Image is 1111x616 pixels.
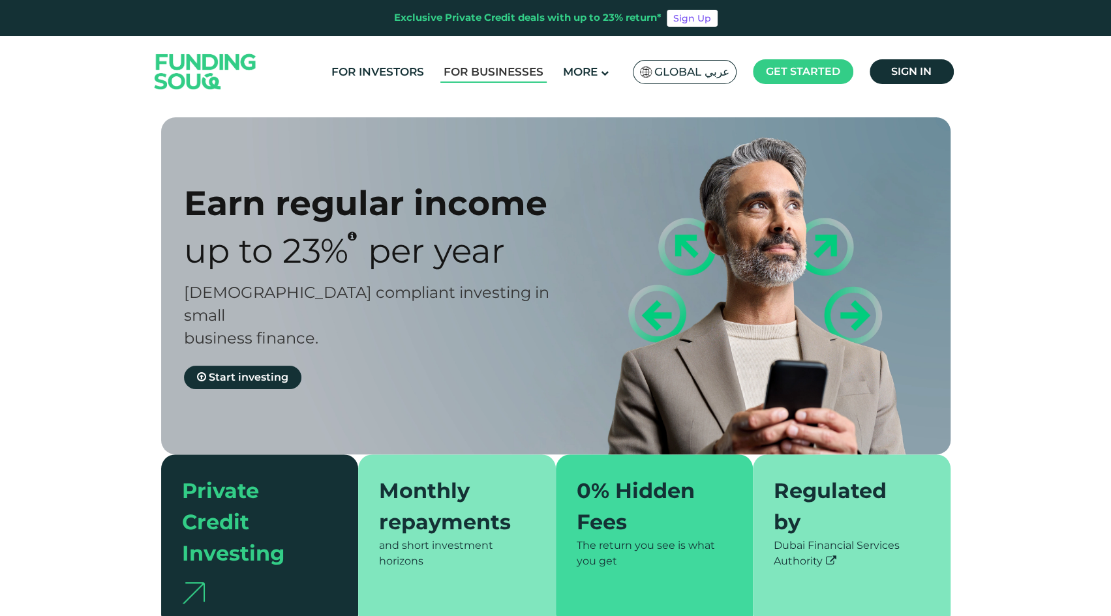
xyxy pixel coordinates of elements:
[328,61,427,83] a: For Investors
[348,231,357,241] i: 23% IRR (expected) ~ 15% Net yield (expected)
[440,61,547,83] a: For Businesses
[667,10,718,27] a: Sign Up
[774,475,914,538] div: Regulated by
[774,538,930,569] div: Dubai Financial Services Authority
[142,38,269,104] img: Logo
[184,283,549,347] span: [DEMOGRAPHIC_DATA] compliant investing in small business finance.
[563,65,598,78] span: More
[870,59,954,84] a: Sign in
[182,582,205,604] img: arrow
[184,230,348,271] span: Up to 23%
[766,65,840,78] span: Get started
[368,230,505,271] span: Per Year
[379,538,535,569] div: and short investment horizons
[640,66,652,78] img: SA Flag
[209,371,288,383] span: Start investing
[182,475,322,569] div: Private Credit Investing
[184,183,579,224] div: Earn regular income
[379,475,519,538] div: Monthly repayments
[577,475,717,538] div: 0% Hidden Fees
[654,65,729,80] span: Global عربي
[184,366,301,389] a: Start investing
[577,538,733,569] div: The return you see is what you get
[891,65,932,78] span: Sign in
[394,10,662,25] div: Exclusive Private Credit deals with up to 23% return*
